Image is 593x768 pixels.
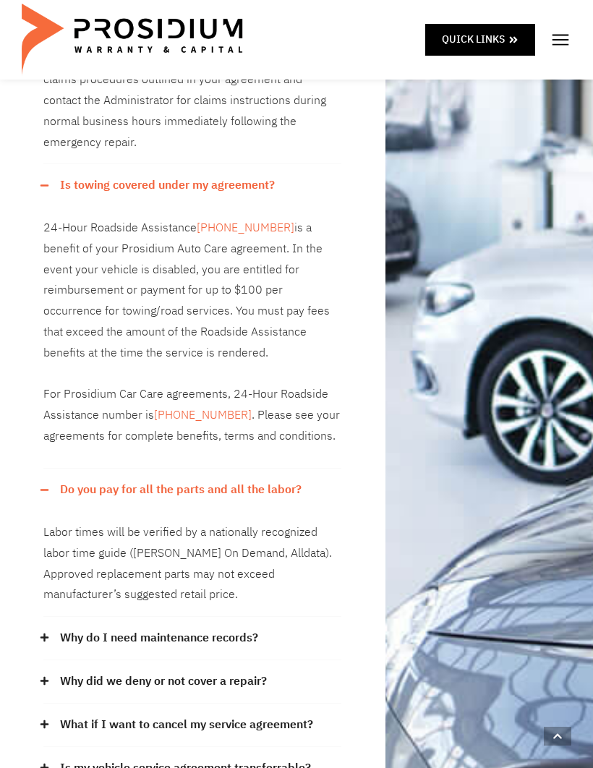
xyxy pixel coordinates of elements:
a: [PHONE_NUMBER] [197,219,294,236]
div: What if I want to cancel my service agreement? [43,704,341,747]
div: Is towing covered under my agreement? [43,207,341,469]
div: Do you pay for all the parts and all the labor? [43,511,341,617]
div: Why did we deny or not cover a repair? [43,660,341,704]
p: 24-Hour Roadside Assistance is a benefit of your Prosidium Auto Care agreement. In the event your... [43,218,341,447]
span: Quick Links [442,30,505,48]
a: Quick Links [425,24,535,55]
div: Is towing covered under my agreement? [43,164,341,207]
a: Do you pay for all the parts and all the labor? [60,479,302,500]
a: [PHONE_NUMBER] [154,406,252,424]
div: Do you pay for all the parts and all the labor? [43,469,341,511]
div: Why do I need maintenance records? [43,617,341,660]
a: Is towing covered under my agreement? [60,175,275,196]
a: Why do I need maintenance records? [60,628,258,649]
a: What if I want to cancel my service agreement? [60,714,313,735]
a: Why did we deny or not cover a repair? [60,671,267,692]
